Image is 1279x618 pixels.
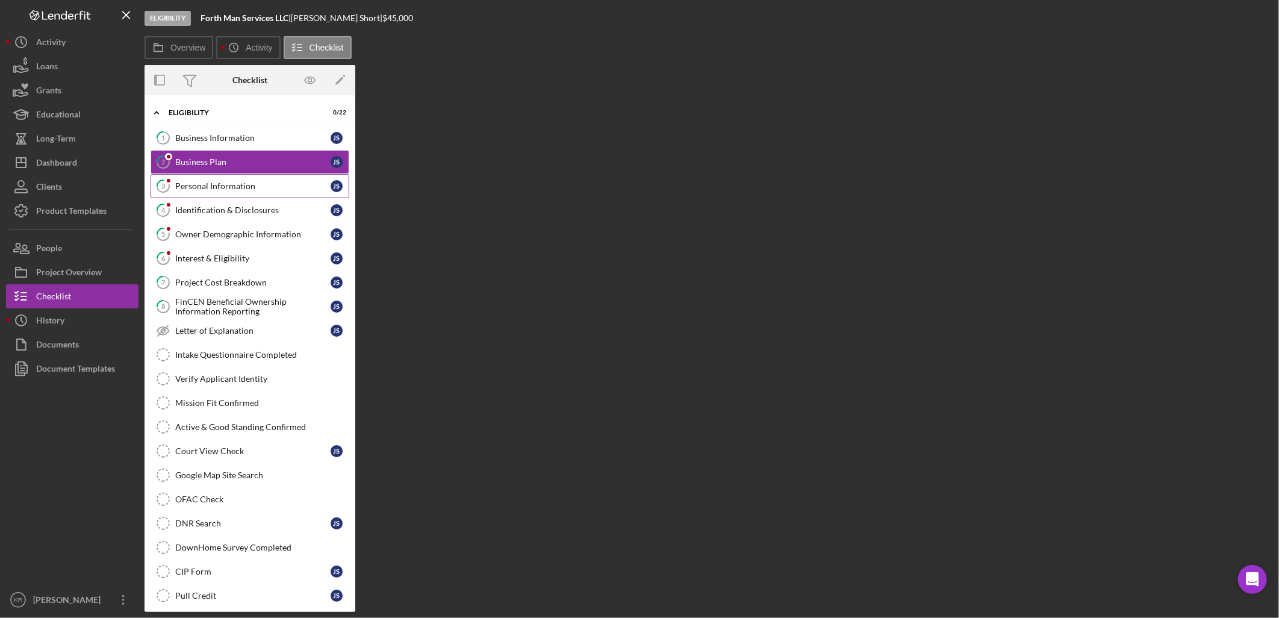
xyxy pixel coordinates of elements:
div: FinCEN Beneficial Ownership Information Reporting [175,297,331,316]
div: Business Plan [175,157,331,167]
div: Project Overview [36,260,102,287]
div: Identification & Disclosures [175,205,331,215]
div: Open Intercom Messenger [1238,565,1267,594]
button: Project Overview [6,260,138,284]
a: DownHome Survey Completed [151,535,349,560]
div: Document Templates [36,357,115,384]
div: Product Templates [36,199,107,226]
div: Grants [36,78,61,105]
a: 5Owner Demographic InformationJS [151,222,349,246]
a: Mission Fit Confirmed [151,391,349,415]
a: 6Interest & EligibilityJS [151,246,349,270]
div: Letter of Explanation [175,326,331,336]
div: Court View Check [175,446,331,456]
div: DNR Search [175,519,331,528]
div: J S [331,180,343,192]
button: History [6,308,138,332]
div: Intake Questionnaire Completed [175,350,349,360]
div: [PERSON_NAME] [30,588,108,615]
tspan: 5 [161,230,165,238]
div: Long-Term [36,126,76,154]
a: Active & Good Standing Confirmed [151,415,349,439]
div: J S [331,132,343,144]
div: J S [331,590,343,602]
div: Active & Good Standing Confirmed [175,422,349,432]
div: | [201,13,291,23]
button: Product Templates [6,199,138,223]
a: CIP FormJS [151,560,349,584]
div: Loans [36,54,58,81]
tspan: 2 [161,158,165,166]
div: J S [331,276,343,289]
button: Activity [6,30,138,54]
div: Mission Fit Confirmed [175,398,349,408]
a: 2Business PlanJS [151,150,349,174]
a: 4Identification & DisclosuresJS [151,198,349,222]
button: People [6,236,138,260]
a: Google Map Site Search [151,463,349,487]
div: J S [331,204,343,216]
div: Personal Information [175,181,331,191]
label: Checklist [310,43,344,52]
label: Overview [170,43,205,52]
button: Activity [216,36,280,59]
a: 7Project Cost BreakdownJS [151,270,349,295]
div: Eligibility [169,109,316,116]
div: 0 / 22 [325,109,346,116]
a: DNR SearchJS [151,511,349,535]
div: [PERSON_NAME] Short | [291,13,382,23]
a: Intake Questionnaire Completed [151,343,349,367]
button: Educational [6,102,138,126]
a: 1Business InformationJS [151,126,349,150]
button: KR[PERSON_NAME] [6,588,138,612]
button: Document Templates [6,357,138,381]
div: People [36,236,62,263]
div: J S [331,301,343,313]
b: Forth Man Services LLC [201,13,288,23]
div: DownHome Survey Completed [175,543,349,552]
a: Court View CheckJS [151,439,349,463]
div: Interest & Eligibility [175,254,331,263]
div: OFAC Check [175,495,349,504]
a: 3Personal InformationJS [151,174,349,198]
tspan: 8 [161,302,165,310]
div: Project Cost Breakdown [175,278,331,287]
div: Checklist [36,284,71,311]
tspan: 7 [161,278,166,286]
tspan: 4 [161,206,166,214]
div: Verify Applicant Identity [175,374,349,384]
button: Clients [6,175,138,199]
div: Dashboard [36,151,77,178]
div: Eligibility [145,11,191,26]
div: Activity [36,30,66,57]
div: J S [331,325,343,337]
label: Activity [246,43,272,52]
div: J S [331,228,343,240]
button: Overview [145,36,213,59]
a: Verify Applicant Identity [151,367,349,391]
span: $45,000 [382,13,413,23]
a: Long-Term [6,126,138,151]
div: Documents [36,332,79,360]
div: Checklist [232,75,267,85]
div: Google Map Site Search [175,470,349,480]
div: J S [331,156,343,168]
div: Clients [36,175,62,202]
button: Dashboard [6,151,138,175]
div: J S [331,566,343,578]
button: Checklist [284,36,352,59]
button: Grants [6,78,138,102]
button: Loans [6,54,138,78]
a: Checklist [6,284,138,308]
a: Documents [6,332,138,357]
div: J S [331,445,343,457]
